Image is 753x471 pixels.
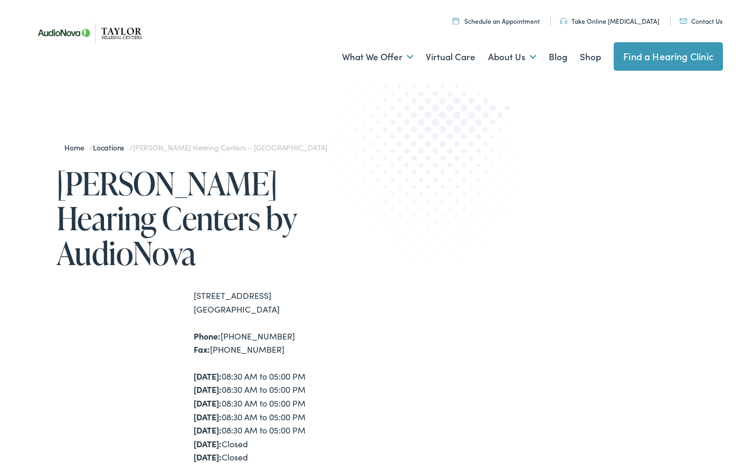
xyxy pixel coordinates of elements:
div: [PHONE_NUMBER] [PHONE_NUMBER] [194,329,376,356]
a: Locations [93,142,129,153]
span: [PERSON_NAME] Hearing Centers – [GEOGRAPHIC_DATA] [133,142,327,153]
strong: [DATE]: [194,438,222,449]
a: Blog [549,37,567,77]
img: utility icon [560,18,567,24]
a: What We Offer [342,37,413,77]
strong: [DATE]: [194,370,222,382]
a: Contact Us [680,16,722,25]
strong: [DATE]: [194,383,222,395]
img: utility icon [680,18,687,24]
a: Take Online [MEDICAL_DATA] [560,16,660,25]
strong: [DATE]: [194,397,222,409]
strong: [DATE]: [194,411,222,422]
a: Schedule an Appointment [453,16,540,25]
strong: Phone: [194,330,221,342]
h1: [PERSON_NAME] Hearing Centers by AudioNova [56,166,376,270]
a: Shop [580,37,601,77]
div: 08:30 AM to 05:00 PM 08:30 AM to 05:00 PM 08:30 AM to 05:00 PM 08:30 AM to 05:00 PM 08:30 AM to 0... [194,370,376,464]
a: Virtual Care [426,37,475,77]
span: / / [64,142,327,153]
strong: Fax: [194,343,210,355]
div: [STREET_ADDRESS] [GEOGRAPHIC_DATA] [194,289,376,316]
a: Find a Hearing Clinic [614,42,723,71]
img: utility icon [453,17,459,24]
a: Home [64,142,89,153]
strong: [DATE]: [194,451,222,463]
strong: [DATE]: [194,424,222,436]
a: About Us [488,37,536,77]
